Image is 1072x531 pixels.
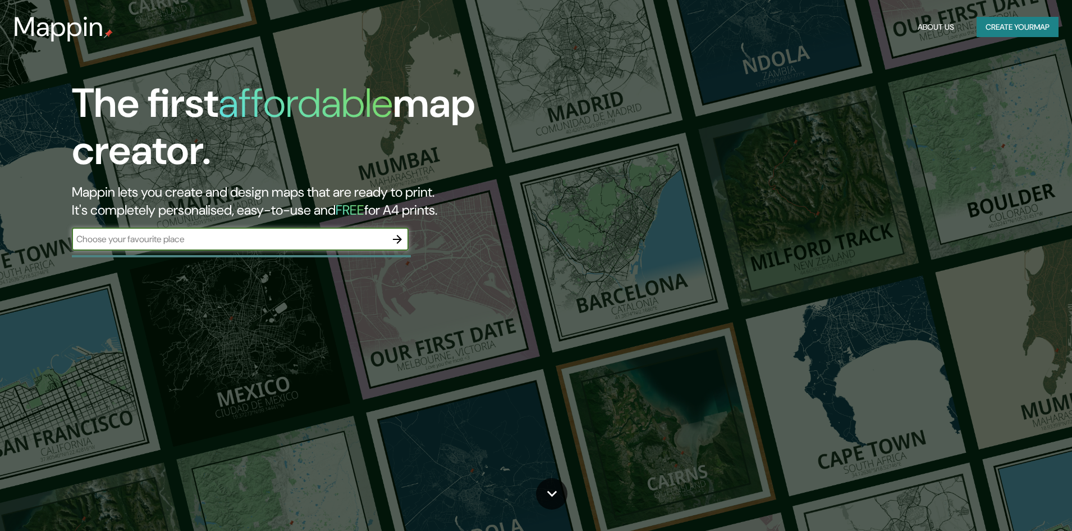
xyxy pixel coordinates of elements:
input: Choose your favourite place [72,233,386,246]
img: mappin-pin [104,29,113,38]
button: Create yourmap [977,17,1059,38]
h2: Mappin lets you create and design maps that are ready to print. It's completely personalised, eas... [72,183,608,219]
h1: The first map creator. [72,80,608,183]
h5: FREE [336,201,364,219]
h3: Mappin [13,11,104,43]
button: About Us [913,17,959,38]
h1: affordable [218,77,393,129]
